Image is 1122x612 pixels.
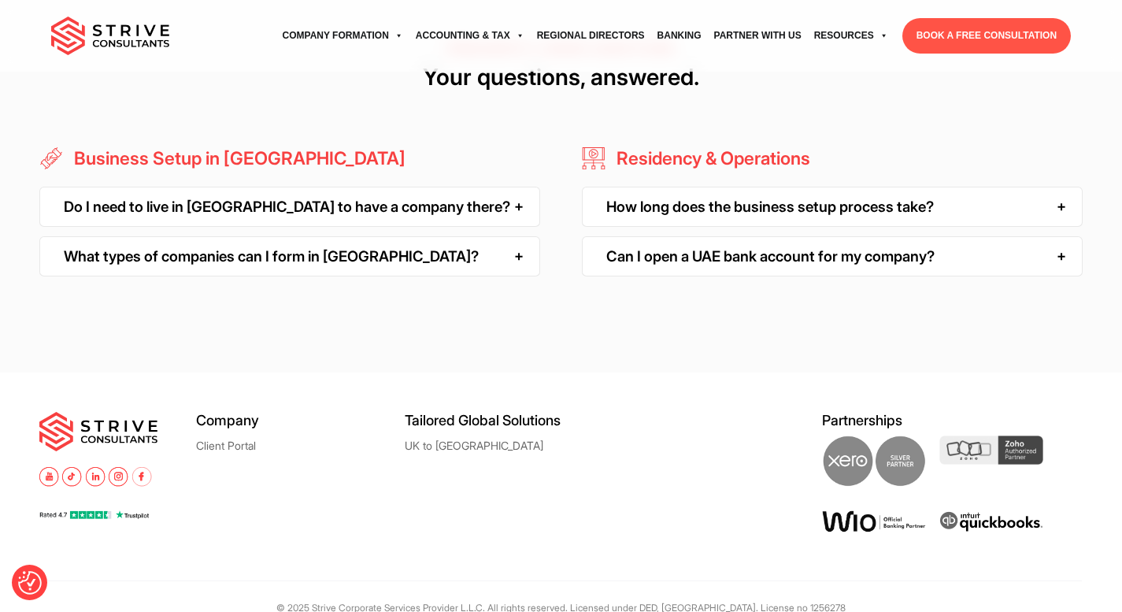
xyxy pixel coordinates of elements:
[405,440,543,451] a: UK to [GEOGRAPHIC_DATA]
[276,14,409,57] a: Company Formation
[609,147,810,171] h3: Residency & Operations
[405,412,613,428] h5: Tailored Global Solutions
[39,412,157,451] img: main-logo.svg
[939,510,1044,534] img: intuit quickbooks
[939,436,1044,465] img: Zoho Partner
[39,187,540,227] div: Do I need to live in [GEOGRAPHIC_DATA] to have a company there?
[39,236,540,276] div: What types of companies can I form in [GEOGRAPHIC_DATA]?
[822,510,927,532] img: Wio Offical Banking Partner
[708,14,808,57] a: Partner with Us
[902,18,1071,54] a: BOOK A FREE CONSULTATION
[18,571,42,595] button: Consent Preferences
[582,187,1083,227] div: How long does the business setup process take?
[51,17,169,56] img: main-logo.svg
[66,147,405,171] h3: Business Setup in [GEOGRAPHIC_DATA]
[196,440,256,451] a: Client Portal
[531,14,651,57] a: Regional Directors
[822,412,1083,428] h5: Partnerships
[18,571,42,595] img: Revisit consent button
[409,14,531,57] a: Accounting & Tax
[582,236,1083,276] div: Can I open a UAE bank account for my company?
[651,14,708,57] a: Banking
[196,412,405,428] h5: Company
[808,14,894,57] a: Resources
